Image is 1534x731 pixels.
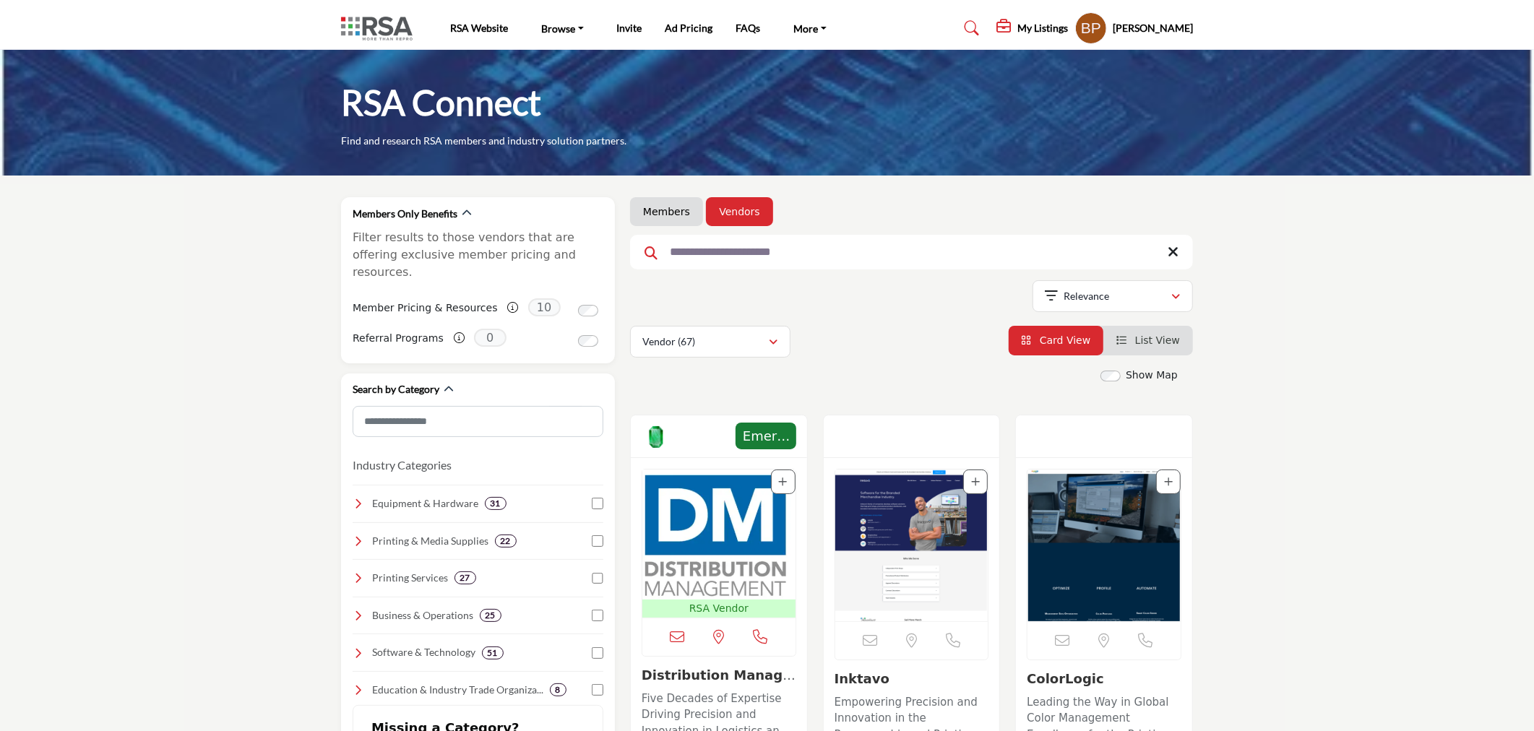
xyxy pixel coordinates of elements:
[665,22,713,34] a: Ad Pricing
[1040,334,1090,346] span: Card View
[1022,334,1091,346] a: View Card
[373,571,449,585] h4: Printing Services: Professional printing solutions, including large-format, digital, and offset p...
[779,476,788,488] a: Add To List
[474,329,507,347] span: 0
[353,457,452,474] button: Industry Categories
[1075,12,1107,44] button: Show hide supplier dropdown
[645,426,667,448] img: Emerald Badge Icon
[1027,470,1181,621] a: Open Listing in new tab
[645,601,793,616] p: RSA Vendor
[1126,368,1178,383] label: Show Map
[592,535,603,547] input: Select Printing & Media Supplies checkbox
[642,667,796,698] a: Distribution Managem...
[835,470,988,621] img: Inktavo
[784,18,837,38] a: More
[1027,671,1181,687] h3: ColorLogic
[550,683,566,696] div: 8 Results For Education & Industry Trade Organizations
[630,235,1193,269] input: Search Keyword
[486,610,496,620] b: 25
[450,22,508,34] a: RSA Website
[485,497,507,510] div: 31 Results For Equipment & Hardware
[835,470,988,621] a: Open Listing in new tab
[556,685,561,695] b: 8
[495,535,517,548] div: 22 Results For Printing & Media Supplies
[1116,334,1180,346] a: View List
[996,20,1068,37] div: My Listings
[1033,280,1193,312] button: Relevance
[353,406,603,437] input: Search Category
[1027,470,1181,621] img: ColorLogic
[501,536,511,546] b: 22
[454,571,476,584] div: 27 Results For Printing Services
[592,573,603,584] input: Select Printing Services checkbox
[341,134,626,148] p: Find and research RSA members and industry solution partners.
[643,204,690,219] a: Members
[531,18,594,38] a: Browse
[592,498,603,509] input: Select Equipment & Hardware checkbox
[1017,22,1068,35] h5: My Listings
[353,295,498,321] label: Member Pricing & Resources
[1103,326,1193,355] li: List View
[373,496,479,511] h4: Equipment & Hardware : Top-quality printers, copiers, and finishing equipment to enhance efficien...
[592,647,603,659] input: Select Software & Technology checkbox
[630,326,790,358] button: Vendor (67)
[528,298,561,316] span: 10
[353,382,439,397] h2: Search by Category
[971,476,980,488] a: Add To List
[373,534,489,548] h4: Printing & Media Supplies: A wide range of high-quality paper, films, inks, and specialty materia...
[1164,476,1173,488] a: Add To List
[341,80,541,125] h1: RSA Connect
[341,17,420,40] img: Site Logo
[491,498,501,509] b: 31
[488,648,498,658] b: 51
[1064,289,1110,303] p: Relevance
[642,470,796,600] img: Distribution Management
[1009,326,1104,355] li: Card View
[480,609,501,622] div: 25 Results For Business & Operations
[835,671,889,686] a: Inktavo
[736,22,761,34] a: FAQs
[642,470,796,618] a: Open Listing in new tab
[373,683,544,697] h4: Education & Industry Trade Organizations: Connect with industry leaders, trade groups, and profes...
[642,667,796,683] h3: Distribution Management
[592,684,603,696] input: Select Education & Industry Trade Organizations checkbox
[719,204,759,219] a: Vendors
[1135,334,1180,346] span: List View
[578,305,598,316] input: Switch to Member Pricing & Resources
[617,22,642,34] a: Invite
[951,17,989,40] a: Search
[373,645,476,659] h4: Software & Technology: Advanced software and digital tools for print management, automation, and ...
[353,229,603,281] p: Filter results to those vendors that are offering exclusive member pricing and resources.
[592,610,603,621] input: Select Business & Operations checkbox
[642,334,695,349] p: Vendor (67)
[1027,671,1104,686] a: ColorLogic
[740,426,792,446] span: Emerald
[353,326,444,351] label: Referral Programs
[835,671,989,687] h3: Inktavo
[373,608,474,623] h4: Business & Operations: Essential resources for financial management, marketing, and operations to...
[353,207,457,221] h2: Members Only Benefits
[578,335,598,347] input: Switch to Referral Programs
[460,573,470,583] b: 27
[482,646,504,659] div: 51 Results For Software & Technology
[1113,21,1193,35] h5: [PERSON_NAME]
